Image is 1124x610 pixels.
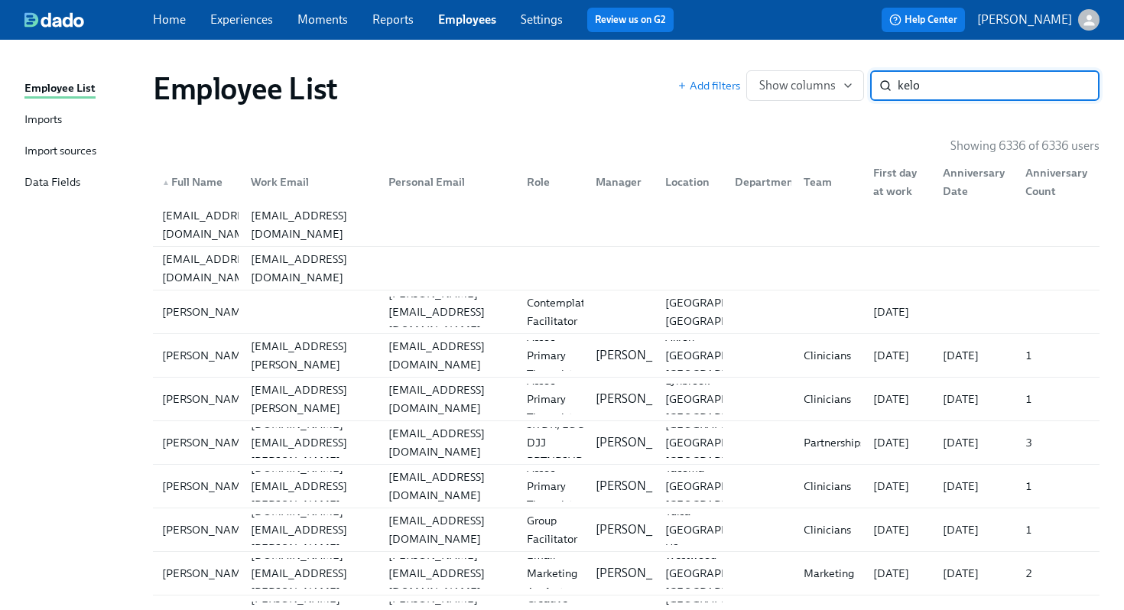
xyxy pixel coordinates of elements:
div: [DATE] [867,346,931,365]
div: [PERSON_NAME][PERSON_NAME][EMAIL_ADDRESS][DOMAIN_NAME]Contemplative Facilitator[GEOGRAPHIC_DATA],... [153,290,1100,333]
div: Data Fields [24,174,80,193]
div: Westwood [GEOGRAPHIC_DATA] [GEOGRAPHIC_DATA] [659,546,784,601]
div: [DATE] [867,390,931,408]
a: Employees [438,12,496,27]
div: [GEOGRAPHIC_DATA] [GEOGRAPHIC_DATA] [GEOGRAPHIC_DATA] [659,415,784,470]
div: 1 [1019,390,1096,408]
div: Personal Email [382,173,515,191]
div: Anniversary Date [937,164,1014,200]
div: [PERSON_NAME][DOMAIN_NAME][EMAIL_ADDRESS][PERSON_NAME][DOMAIN_NAME] [245,397,377,488]
div: Anniversary Count [1019,164,1096,200]
div: Tacoma [GEOGRAPHIC_DATA] [GEOGRAPHIC_DATA] [659,459,784,514]
a: [PERSON_NAME][PERSON_NAME][DOMAIN_NAME][EMAIL_ADDRESS][PERSON_NAME][DOMAIN_NAME][EMAIL_ADDRESS][D... [153,465,1100,508]
h1: Employee List [153,70,338,107]
a: Experiences [210,12,273,27]
div: Location [659,173,723,191]
div: Clinicians [798,477,861,495]
a: dado [24,12,153,28]
div: Assoc Primary Therapist [521,459,584,514]
button: Help Center [882,8,965,32]
div: [DATE] [937,477,1014,495]
a: Import sources [24,142,141,161]
a: Imports [24,111,141,130]
div: [PERSON_NAME] [156,303,258,321]
p: [PERSON_NAME] [977,11,1072,28]
div: Import sources [24,142,96,161]
div: [EMAIL_ADDRESS][DOMAIN_NAME][EMAIL_ADDRESS][DOMAIN_NAME] [153,203,1100,246]
div: [PERSON_NAME][EMAIL_ADDRESS][PERSON_NAME][DOMAIN_NAME] [245,362,377,436]
div: [PERSON_NAME][PERSON_NAME][DOMAIN_NAME][EMAIL_ADDRESS][PERSON_NAME][DOMAIN_NAME][EMAIL_ADDRESS][D... [153,421,1100,464]
div: Tulsa [GEOGRAPHIC_DATA] US [659,502,784,557]
div: [PERSON_NAME][PERSON_NAME][EMAIL_ADDRESS][PERSON_NAME][DOMAIN_NAME][EMAIL_ADDRESS][DOMAIN_NAME]As... [153,378,1100,420]
div: Location [653,167,723,197]
div: Marketing [798,564,861,582]
div: Clinicians [798,521,861,539]
div: [EMAIL_ADDRESS][DOMAIN_NAME] [156,250,265,287]
div: Contemplative Facilitator [521,294,606,330]
div: [PERSON_NAME] [156,346,258,365]
div: Email Marketing Analyst [521,546,584,601]
a: Reports [372,12,414,27]
div: 1 [1019,477,1096,495]
p: [PERSON_NAME] [596,434,690,451]
div: Work Email [245,173,377,191]
div: [PERSON_NAME][PERSON_NAME][EMAIL_ADDRESS][PERSON_NAME][DOMAIN_NAME][EMAIL_ADDRESS][DOMAIN_NAME]As... [153,334,1100,377]
div: [DATE] [937,346,1014,365]
a: [PERSON_NAME][PERSON_NAME][DOMAIN_NAME][EMAIL_ADDRESS][PERSON_NAME][DOMAIN_NAME][PERSON_NAME][EMA... [153,552,1100,595]
div: Team [791,167,861,197]
div: Clinicians [798,390,861,408]
div: Department [729,173,804,191]
div: Role [521,173,584,191]
div: Full Name [156,173,239,191]
div: Assoc Primary Therapist [521,372,584,427]
div: [DATE] [937,433,1014,452]
div: [DATE] [867,521,931,539]
div: [EMAIL_ADDRESS][DOMAIN_NAME][EMAIL_ADDRESS][DOMAIN_NAME] [153,247,1100,290]
a: Review us on G2 [595,12,666,28]
div: [DATE] [867,564,931,582]
button: [PERSON_NAME] [977,9,1100,31]
div: SR DR, Ed & DJJ PRTNRSHPS [521,415,594,470]
a: [PERSON_NAME][PERSON_NAME][DOMAIN_NAME][EMAIL_ADDRESS][PERSON_NAME][DOMAIN_NAME][EMAIL_ADDRESS][D... [153,508,1100,552]
div: [PERSON_NAME] [156,521,258,539]
span: Show columns [759,78,851,93]
div: [EMAIL_ADDRESS][DOMAIN_NAME] [382,381,515,417]
div: 1 [1019,346,1096,365]
div: [DATE] [937,521,1014,539]
a: [EMAIL_ADDRESS][DOMAIN_NAME][EMAIL_ADDRESS][DOMAIN_NAME] [153,247,1100,290]
a: Data Fields [24,174,141,193]
div: First day at work [861,167,931,197]
div: [EMAIL_ADDRESS][DOMAIN_NAME] [382,424,515,461]
div: [PERSON_NAME][PERSON_NAME][DOMAIN_NAME][EMAIL_ADDRESS][PERSON_NAME][DOMAIN_NAME][EMAIL_ADDRESS][D... [153,465,1100,508]
div: [DATE] [867,477,931,495]
p: [PERSON_NAME] [596,347,690,364]
span: ▲ [162,179,170,187]
div: ▲Full Name [156,167,239,197]
div: Department [723,167,792,197]
div: First day at work [867,164,931,200]
div: 2 [1019,564,1096,582]
p: [PERSON_NAME] [596,478,690,495]
img: dado [24,12,84,28]
p: [PERSON_NAME] [596,391,690,407]
div: [DATE] [937,564,1014,582]
div: [PERSON_NAME][EMAIL_ADDRESS][DOMAIN_NAME] [382,546,515,601]
a: [EMAIL_ADDRESS][DOMAIN_NAME][EMAIL_ADDRESS][DOMAIN_NAME] [153,203,1100,247]
div: [PERSON_NAME][PERSON_NAME][DOMAIN_NAME][EMAIL_ADDRESS][PERSON_NAME][DOMAIN_NAME][PERSON_NAME][EMA... [153,552,1100,595]
div: Manager [583,167,653,197]
div: Assoc Primary Therapist [521,328,584,383]
a: Employee List [24,79,141,99]
div: [DATE] [867,303,931,321]
div: Lynbrook [GEOGRAPHIC_DATA] [GEOGRAPHIC_DATA] [659,372,784,427]
div: [PERSON_NAME][EMAIL_ADDRESS][PERSON_NAME][DOMAIN_NAME] [245,319,377,392]
button: Add filters [677,78,740,93]
div: Imports [24,111,62,130]
div: Personal Email [376,167,515,197]
div: [PERSON_NAME][DOMAIN_NAME][EMAIL_ADDRESS][PERSON_NAME][DOMAIN_NAME] [245,484,377,576]
div: Role [515,167,584,197]
div: [PERSON_NAME] [156,390,258,408]
p: [PERSON_NAME] [596,565,690,582]
a: Home [153,12,186,27]
a: [PERSON_NAME][PERSON_NAME][EMAIL_ADDRESS][PERSON_NAME][DOMAIN_NAME][EMAIL_ADDRESS][DOMAIN_NAME]As... [153,334,1100,378]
